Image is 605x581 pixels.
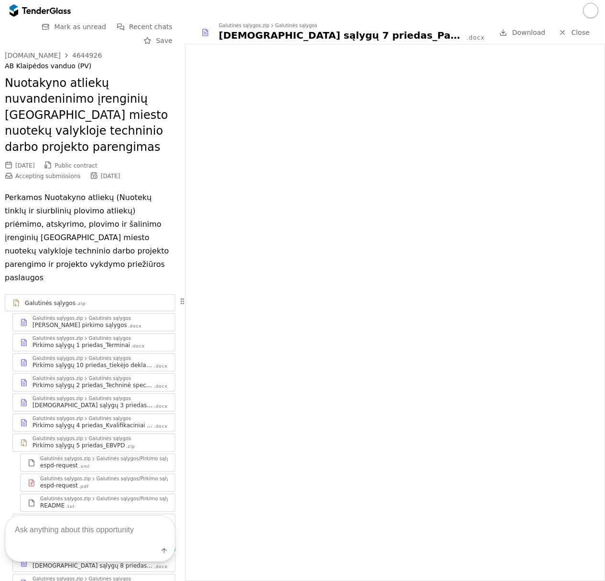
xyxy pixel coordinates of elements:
div: Galutinės sąlygos [89,416,131,421]
a: Galutinės sąlygos.zipGalutinės sąlygosPirkimo sąlygų 10 priedas_tiekėjo deklaracija fiziniam asme... [12,353,175,371]
div: Galutinės sąlygos [89,316,131,321]
span: Public contract [55,162,97,169]
div: .docx [154,363,168,370]
a: Galutinės sąlygos.zipGalutinės sąlygos/Pirkimo sąlygų 5 priedas_EBVPD.zipespd-request.xml [20,454,175,472]
a: Galutinės sąlygos.zipGalutinės sąlygos[DEMOGRAPHIC_DATA] sąlygų 3 priedas_Pašalinimo pagrindai.docx [12,393,175,412]
a: Galutinės sąlygos.zipGalutinės sąlygosPirkimo sąlygų 4 priedas_Kvalifikaciniai reikalavimai.docx [12,413,175,432]
div: .docx [154,423,168,430]
a: Galutinės sąlygos.zipGalutinės sąlygos[PERSON_NAME] pirkimo sąlygos.docx [12,313,175,331]
p: Perkamos Nuotakyno atliekų (Nuotekų tinklų ir siurblinių plovimo atliekų) priėmimo, atskyrimo, pl... [5,191,175,285]
h2: Nuotakyno atliekų nuvandeninimo įrenginių [GEOGRAPHIC_DATA] miesto nuotekų valykloje techninio da... [5,75,175,156]
span: Download [512,29,545,36]
div: 4644926 [72,52,102,59]
div: .docx [154,403,168,410]
div: Pirkimo sąlygų 1 priedas_Terminai [32,341,130,349]
a: [DOMAIN_NAME]4644926 [5,52,102,59]
div: Pirkimo sąlygų 5 priedas_EBVPD [32,442,125,449]
div: Pirkimo sąlygų 10 priedas_tiekėjo deklaracija fiziniam asmeniui [32,361,153,369]
div: .zip [76,301,86,307]
span: Accepting submissions [15,173,81,180]
div: Galutinės sąlygos [89,376,131,381]
div: [DOMAIN_NAME] [5,52,61,59]
div: Galutinės sąlygos.zip [219,23,270,28]
button: Recent chats [114,21,175,33]
div: [DEMOGRAPHIC_DATA] sąlygų 3 priedas_Pašalinimo pagrindai [32,401,153,409]
div: .zip [126,444,135,450]
a: Download [497,27,548,39]
div: Galutinės sąlygos [275,23,317,28]
div: Galutinės sąlygos [89,436,131,441]
div: Galutinės sąlygos.zip [32,336,83,341]
div: .docx [466,34,485,42]
div: [DATE] [101,173,120,180]
a: Galutinės sąlygos.zip [5,294,175,311]
a: Galutinės sąlygos.zipGalutinės sąlygosPirkimo sąlygų 1 priedas_Terminai.docx [12,333,175,351]
div: Galutinės sąlygos.zip [32,416,83,421]
div: Galutinės sąlygos.zip [40,476,91,481]
a: Galutinės sąlygos.zipGalutinės sąlygosPirkimo sąlygų 5 priedas_EBVPD.zip [12,433,175,452]
div: Galutinės sąlygos [25,299,76,307]
div: Galutinės sąlygos/Pirkimo sąlygų 5 priedas_EBVPD.zip [97,456,226,461]
div: .xml [79,464,90,470]
button: Mark as unread [39,21,109,33]
button: Save [140,35,175,47]
div: [DEMOGRAPHIC_DATA] sąlygų 7 priedas_Pasiūlymo vertinimo kriterijai [219,29,465,42]
div: espd-request [40,482,78,489]
div: Galutinės sąlygos [89,396,131,401]
div: Galutinės sąlygos/Pirkimo sąlygų 5 priedas_EBVPD.zip [97,476,226,481]
div: Galutinės sąlygos.zip [32,376,83,381]
span: Recent chats [129,23,173,31]
div: [DATE] [15,162,35,169]
a: Close [553,27,595,39]
div: Galutinės sąlygos [89,336,131,341]
div: espd-request [40,462,78,469]
div: Galutinės sąlygos [89,356,131,361]
div: .docx [154,383,168,390]
div: .pdf [79,484,89,490]
span: Save [156,37,172,44]
div: [PERSON_NAME] pirkimo sąlygos [32,321,127,329]
div: .docx [128,323,142,329]
a: Galutinės sąlygos.zipGalutinės sąlygos/Pirkimo sąlygų 5 priedas_EBVPD.zipespd-request.pdf [20,474,175,492]
div: Pirkimo sąlygų 2 priedas_Techninė specifikacija [32,381,153,389]
div: Galutinės sąlygos.zip [32,356,83,361]
a: Galutinės sąlygos.zipGalutinės sąlygos/Pirkimo sąlygų 5 priedas_EBVPD.zipREADME.txt [20,494,175,512]
div: .docx [131,343,145,349]
span: Mark as unread [54,23,106,31]
div: Pirkimo sąlygų 4 priedas_Kvalifikaciniai reikalavimai [32,422,153,429]
span: Close [571,29,589,36]
div: Galutinės sąlygos.zip [40,456,91,461]
div: Galutinės sąlygos.zip [32,316,83,321]
div: Galutinės sąlygos.zip [32,396,83,401]
div: Galutinės sąlygos.zip [32,436,83,441]
div: AB Klaipėdos vanduo (PV) [5,62,175,70]
a: Galutinės sąlygos.zipGalutinės sąlygosPirkimo sąlygų 2 priedas_Techninė specifikacija.docx [12,373,175,391]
